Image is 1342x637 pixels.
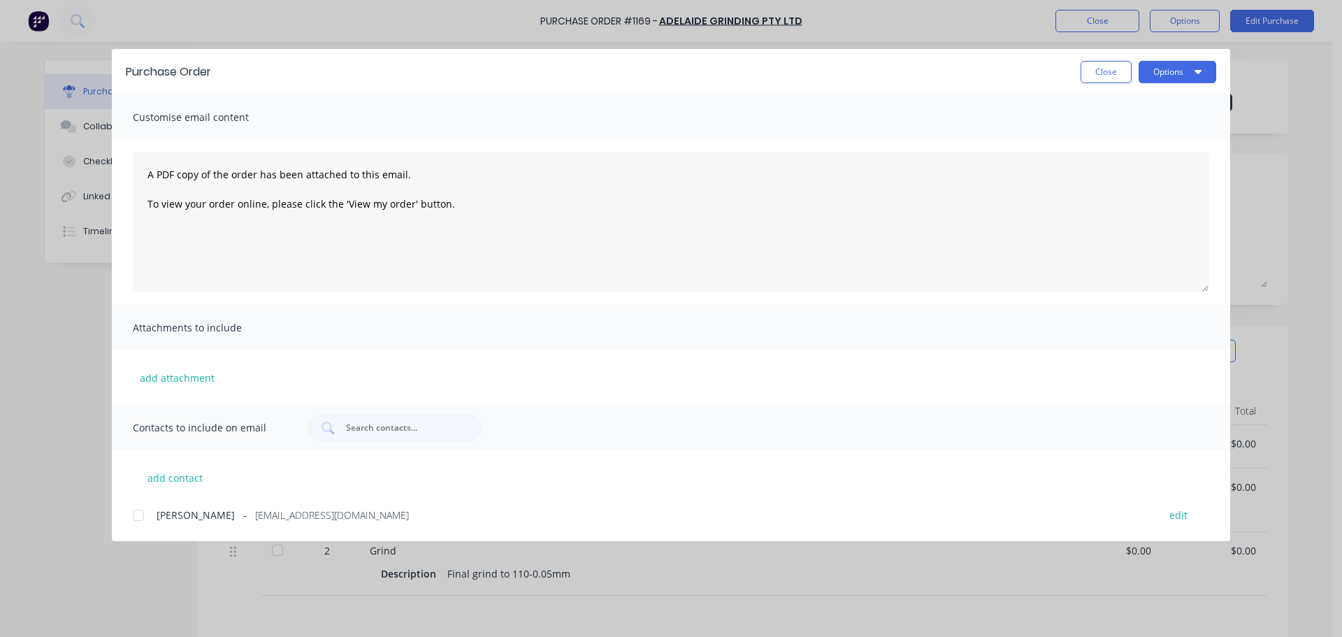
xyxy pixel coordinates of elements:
span: Attachments to include [133,318,287,338]
span: - [243,508,247,522]
span: Contacts to include on email [133,418,287,438]
button: add contact [133,467,217,488]
button: Options [1139,61,1216,83]
textarea: A PDF copy of the order has been attached to this email. To view your order online, please click ... [133,152,1209,292]
span: Customise email content [133,108,287,127]
button: edit [1161,505,1196,524]
input: Search contacts... [345,421,461,435]
button: Close [1081,61,1132,83]
span: [EMAIL_ADDRESS][DOMAIN_NAME] [255,508,409,522]
button: add attachment [133,367,222,388]
div: Purchase Order [126,64,211,80]
span: [PERSON_NAME] [157,508,235,522]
